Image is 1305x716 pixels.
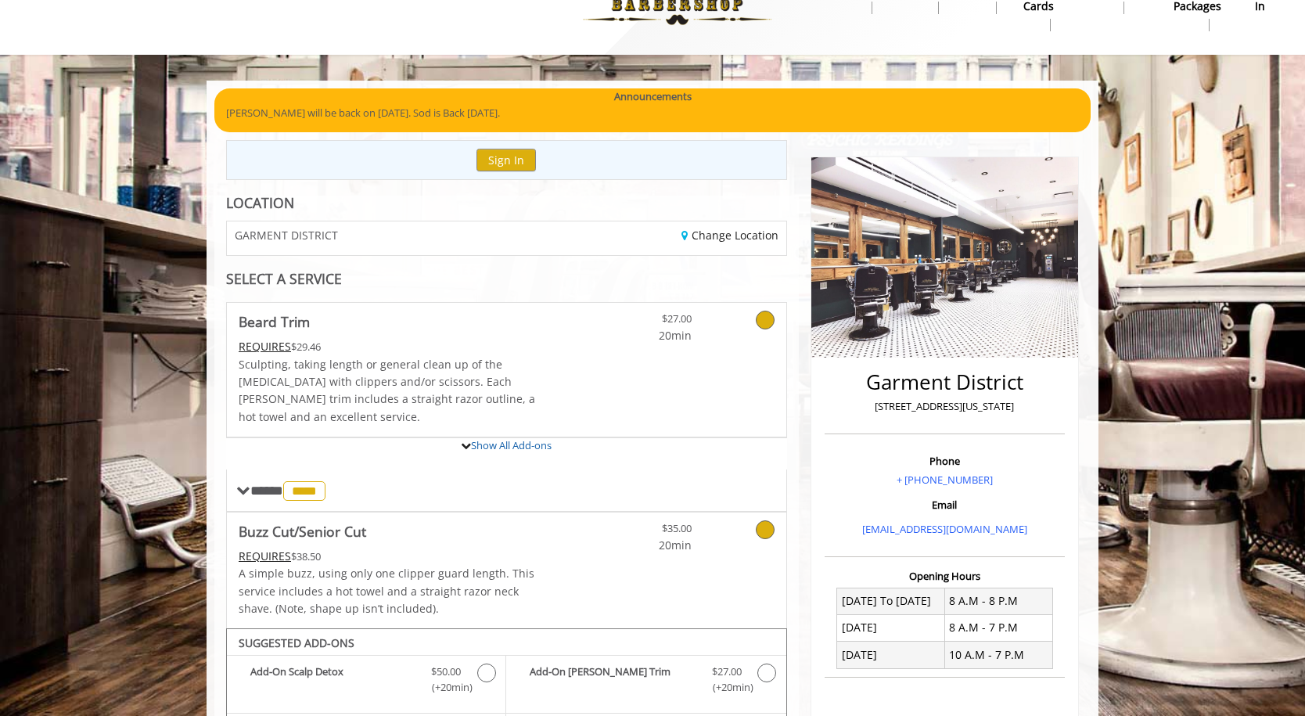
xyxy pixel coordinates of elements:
[681,228,778,243] a: Change Location
[599,303,692,344] a: $27.00
[829,371,1061,394] h2: Garment District
[239,635,354,650] b: SUGGESTED ADD-ONS
[837,642,945,668] td: [DATE]
[825,570,1065,581] h3: Opening Hours
[703,679,750,696] span: (+20min )
[239,565,553,617] p: A simple buzz, using only one clipper guard length. This service includes a hot towel and a strai...
[471,438,552,452] a: Show All Add-ons
[423,679,469,696] span: (+20min )
[514,664,778,700] label: Add-On Beard Trim
[431,664,461,680] span: $50.00
[837,588,945,614] td: [DATE] To [DATE]
[944,642,1052,668] td: 10 A.M - 7 P.M
[944,588,1052,614] td: 8 A.M - 8 P.M
[226,437,787,438] div: Beard Trim Add-onS
[239,339,291,354] span: This service needs some Advance to be paid before we block your appointment
[239,520,366,542] b: Buzz Cut/Senior Cut
[944,614,1052,641] td: 8 A.M - 7 P.M
[829,455,1061,466] h3: Phone
[226,193,294,212] b: LOCATION
[837,614,945,641] td: [DATE]
[226,105,1079,121] p: [PERSON_NAME] will be back on [DATE]. Sod is Back [DATE].
[614,88,692,105] b: Announcements
[862,522,1027,536] a: [EMAIL_ADDRESS][DOMAIN_NAME]
[530,664,696,696] b: Add-On [PERSON_NAME] Trim
[599,513,692,554] a: $35.00
[829,499,1061,510] h3: Email
[599,537,692,554] span: 20min
[239,548,553,565] div: $38.50
[250,664,415,696] b: Add-On Scalp Detox
[476,149,536,171] button: Sign In
[712,664,742,680] span: $27.00
[897,473,993,487] a: + [PHONE_NUMBER]
[239,549,291,563] span: This service needs some Advance to be paid before we block your appointment
[239,338,553,355] div: $29.46
[235,664,498,700] label: Add-On Scalp Detox
[829,398,1061,415] p: [STREET_ADDRESS][US_STATE]
[239,311,310,333] b: Beard Trim
[239,356,553,426] p: Sculpting, taking length or general clean up of the [MEDICAL_DATA] with clippers and/or scissors....
[235,229,338,241] span: GARMENT DISTRICT
[599,327,692,344] span: 20min
[226,272,787,286] div: SELECT A SERVICE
